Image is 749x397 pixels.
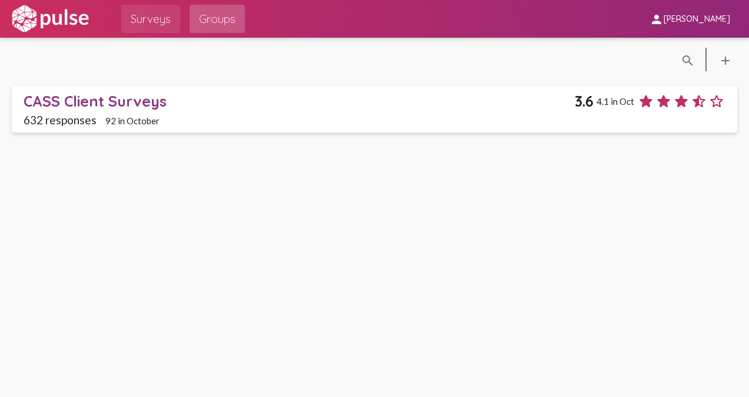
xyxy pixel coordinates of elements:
a: Groups [190,5,245,33]
img: white-logo.svg [9,4,91,34]
span: Surveys [131,8,171,29]
button: language [714,48,737,71]
span: Groups [199,8,236,29]
span: 3.6 [575,92,594,110]
mat-icon: language [681,54,695,68]
span: 92 in October [105,115,160,126]
mat-icon: language [718,54,733,68]
span: 4.1 in Oct [596,96,634,107]
div: CASS Client Surveys [24,92,575,110]
span: 632 responses [24,113,97,127]
a: CASS Client Surveys3.64.1 in Oct632 responses92 in October [12,86,737,133]
span: [PERSON_NAME] [664,14,730,25]
button: [PERSON_NAME] [640,8,740,29]
mat-icon: person [649,12,664,27]
a: Surveys [121,5,180,33]
button: language [676,48,700,71]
